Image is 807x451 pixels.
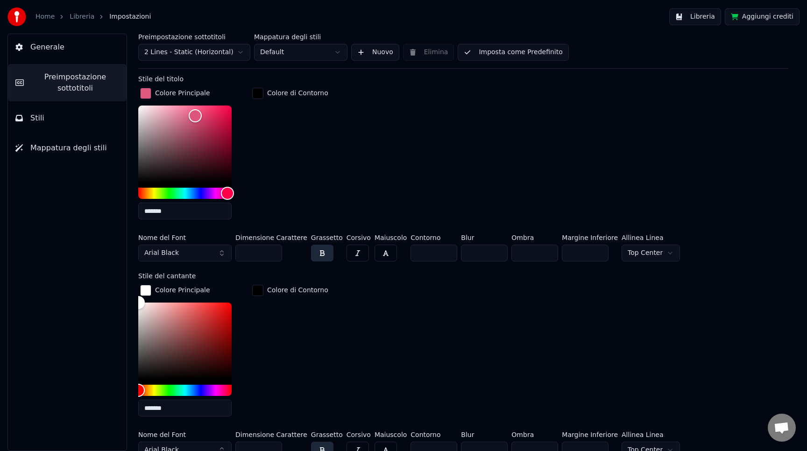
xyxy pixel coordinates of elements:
label: Blur [461,431,508,438]
label: Contorno [411,234,457,241]
span: Impostazioni [109,12,151,21]
label: Mappatura degli stili [254,34,347,40]
label: Corsivo [347,234,371,241]
a: Libreria [70,12,94,21]
nav: breadcrumb [35,12,151,21]
button: Nuovo [351,44,399,61]
button: Mappatura degli stili [8,135,127,161]
label: Dimensione Carattere [235,234,307,241]
div: Colore di Contorno [267,89,328,98]
label: Stile del cantante [138,273,196,279]
label: Maiuscolo [375,431,407,438]
div: Color [138,303,232,379]
button: Colore di Contorno [250,86,330,101]
div: Colore di Contorno [267,286,328,295]
label: Maiuscolo [375,234,407,241]
div: Colore Principale [155,286,210,295]
label: Grassetto [311,431,343,438]
label: Nome del Font [138,234,232,241]
label: Corsivo [347,431,371,438]
label: Margine Inferiore [562,234,618,241]
div: Aprire la chat [768,414,796,442]
label: Contorno [411,431,457,438]
button: Colore Principale [138,86,212,101]
label: Ombra [511,431,558,438]
label: Nome del Font [138,431,232,438]
button: Stili [8,105,127,131]
label: Stile del titolo [138,76,184,82]
button: Libreria [669,8,721,25]
label: Margine Inferiore [562,431,618,438]
label: Allinea Linea [622,431,680,438]
button: Colore di Contorno [250,283,330,298]
span: Preimpostazione sottotitoli [31,71,119,94]
button: Generale [8,34,127,60]
label: Allinea Linea [622,234,680,241]
label: Ombra [511,234,558,241]
div: Color [138,106,232,182]
label: Grassetto [311,234,343,241]
button: Preimpostazione sottotitoli [8,64,127,101]
span: Generale [30,42,64,53]
span: Arial Black [144,248,179,258]
button: Imposta come Predefinito [458,44,568,61]
div: Hue [138,385,232,396]
label: Preimpostazione sottotitoli [138,34,250,40]
button: Colore Principale [138,283,212,298]
a: Home [35,12,55,21]
label: Dimensione Carattere [235,431,307,438]
button: Aggiungi crediti [725,8,800,25]
span: Stili [30,113,44,124]
div: Colore Principale [155,89,210,98]
label: Blur [461,234,508,241]
span: Mappatura degli stili [30,142,107,154]
img: youka [7,7,26,26]
div: Hue [138,188,232,199]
